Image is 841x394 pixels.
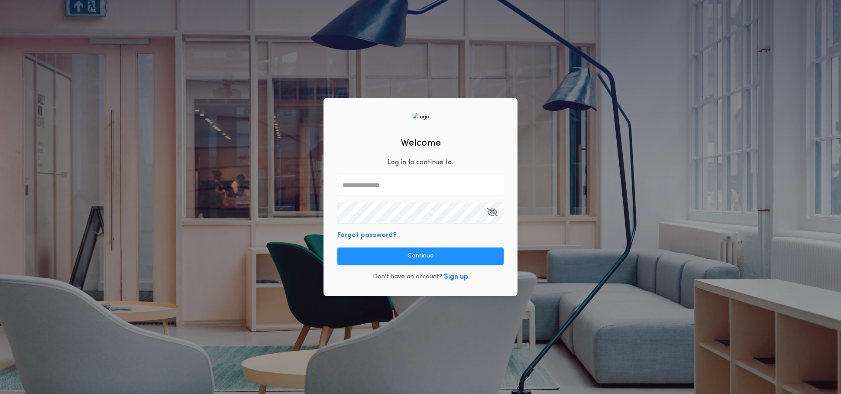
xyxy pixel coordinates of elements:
h2: Welcome [401,136,441,150]
img: logo [412,113,429,121]
p: Don't have an account? [373,273,442,281]
button: Continue [337,247,504,265]
button: Sign up [444,272,468,282]
button: Forgot password? [337,230,397,241]
p: Log in to continue to . [388,157,453,168]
